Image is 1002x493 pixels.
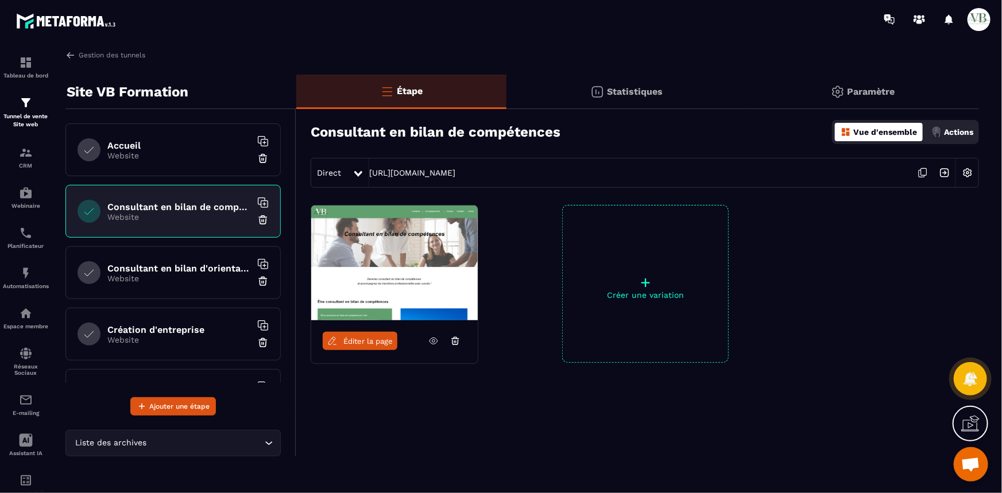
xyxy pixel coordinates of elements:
p: Website [107,212,251,222]
a: [URL][DOMAIN_NAME] [369,168,455,177]
p: E-mailing [3,410,49,416]
img: trash [257,153,269,164]
p: Site VB Formation [67,80,188,103]
p: Planificateur [3,243,49,249]
div: Search for option [65,430,281,456]
img: trash [257,337,269,348]
span: Liste des archives [73,437,149,449]
p: CRM [3,162,49,169]
p: Tableau de bord [3,72,49,79]
p: Paramètre [848,86,895,97]
input: Search for option [149,437,262,449]
span: Ajouter une étape [149,401,210,412]
p: Actions [944,127,973,137]
img: setting-w.858f3a88.svg [957,162,978,184]
a: formationformationTunnel de vente Site web [3,87,49,137]
div: Ouvrir le chat [954,447,988,482]
img: logo [16,10,119,32]
img: automations [19,186,33,200]
a: Éditer la page [323,332,397,350]
img: formation [19,96,33,110]
img: actions.d6e523a2.png [931,127,942,137]
p: Étape [397,86,423,96]
span: Éditer la page [343,337,393,346]
h6: Consultant en bilan de compétences [107,201,251,212]
p: Website [107,335,251,344]
span: Direct [317,168,341,177]
p: Statistiques [607,86,663,97]
p: Tunnel de vente Site web [3,112,49,129]
img: dashboard-orange.40269519.svg [841,127,851,137]
button: Ajouter une étape [130,397,216,416]
img: scheduler [19,226,33,240]
p: Vue d'ensemble [853,127,917,137]
img: social-network [19,347,33,360]
p: Espace membre [3,323,49,329]
img: bars-o.4a397970.svg [380,84,394,98]
img: email [19,393,33,407]
a: schedulerschedulerPlanificateur [3,218,49,258]
h6: Consultant en bilan d'orientation [107,263,251,274]
a: automationsautomationsEspace membre [3,298,49,338]
img: formation [19,56,33,69]
img: arrow [65,50,76,60]
img: trash [257,214,269,226]
img: stats.20deebd0.svg [590,85,604,99]
a: automationsautomationsAutomatisations [3,258,49,298]
h3: Consultant en bilan de compétences [311,124,560,140]
a: Gestion des tunnels [65,50,145,60]
h6: Accueil [107,140,251,151]
img: automations [19,306,33,320]
img: trash [257,275,269,287]
img: formation [19,146,33,160]
a: emailemailE-mailing [3,385,49,425]
p: Website [107,274,251,283]
p: Website [107,151,251,160]
a: formationformationTableau de bord [3,47,49,87]
p: Assistant IA [3,450,49,456]
a: formationformationCRM [3,137,49,177]
a: automationsautomationsWebinaire [3,177,49,218]
p: Réseaux Sociaux [3,363,49,376]
img: automations [19,266,33,280]
a: social-networksocial-networkRéseaux Sociaux [3,338,49,385]
img: arrow-next.bcc2205e.svg [934,162,955,184]
img: image [311,205,478,320]
img: accountant [19,473,33,487]
img: setting-gr.5f69749f.svg [831,85,845,99]
p: Automatisations [3,283,49,289]
a: Assistant IA [3,425,49,465]
p: + [563,274,728,290]
p: Webinaire [3,203,49,209]
p: Créer une variation [563,290,728,300]
h6: Création d'entreprise [107,324,251,335]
